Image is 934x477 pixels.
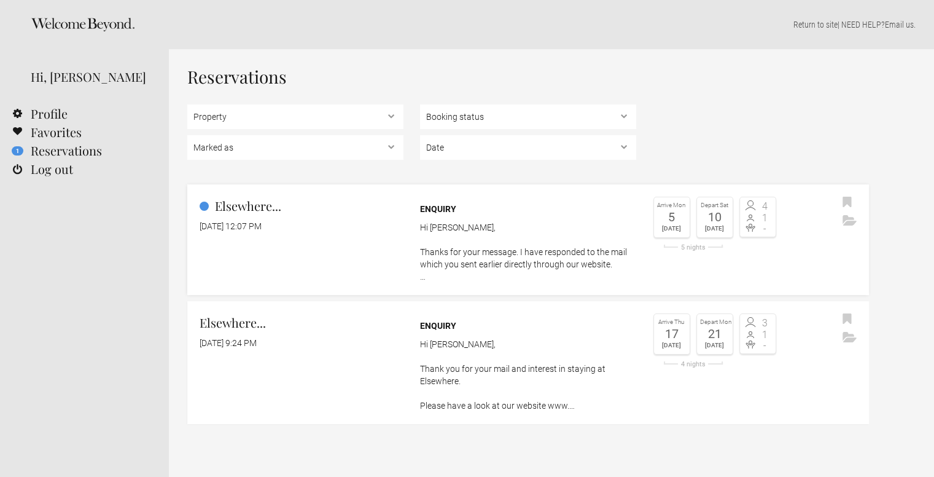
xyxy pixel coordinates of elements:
[758,202,772,211] span: 4
[187,18,916,31] p: | NEED HELP? .
[839,194,855,212] button: Bookmark
[657,317,687,328] div: Arrive Thu
[839,212,860,231] button: Archive
[657,200,687,211] div: Arrive Mon
[793,20,838,30] a: Return to site
[653,361,733,368] div: 4 nights
[700,223,730,234] div: [DATE]
[200,313,403,332] h2: Elsewhere...
[200,221,262,231] flynt-date-display: [DATE] 12:07 PM
[885,20,914,30] a: Email us
[187,135,403,160] select: , , ,
[657,340,687,351] div: [DATE]
[700,200,730,211] div: Depart Sat
[420,104,636,129] select: , ,
[420,221,636,283] p: Hi [PERSON_NAME], Thanks for your message. I have responded to the mail which you sent earlier di...
[700,328,730,340] div: 21
[187,301,869,424] a: Elsewhere... [DATE] 9:24 PM Enquiry Hi [PERSON_NAME], Thank you for your mail and interest in sta...
[200,338,257,348] flynt-date-display: [DATE] 9:24 PM
[420,203,636,215] div: Enquiry
[187,184,869,295] a: Elsewhere... [DATE] 12:07 PM Enquiry Hi [PERSON_NAME], Thanks for your message. I have responded ...
[420,338,636,412] p: Hi [PERSON_NAME], Thank you for your mail and interest in staying at Elsewhere. Please have a loo...
[758,341,772,350] span: -
[657,328,687,340] div: 17
[187,68,869,86] h1: Reservations
[12,146,23,156] flynt-notification-badge: 1
[420,135,636,160] select: ,
[657,223,687,234] div: [DATE]
[657,211,687,223] div: 5
[758,224,772,234] span: -
[700,211,730,223] div: 10
[420,320,636,332] div: Enquiry
[31,68,150,86] div: Hi, [PERSON_NAME]
[758,318,772,328] span: 3
[839,310,855,329] button: Bookmark
[758,330,772,340] span: 1
[700,340,730,351] div: [DATE]
[653,244,733,251] div: 5 nights
[700,317,730,328] div: Depart Mon
[839,329,860,347] button: Archive
[200,197,403,215] h2: Elsewhere...
[758,213,772,223] span: 1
